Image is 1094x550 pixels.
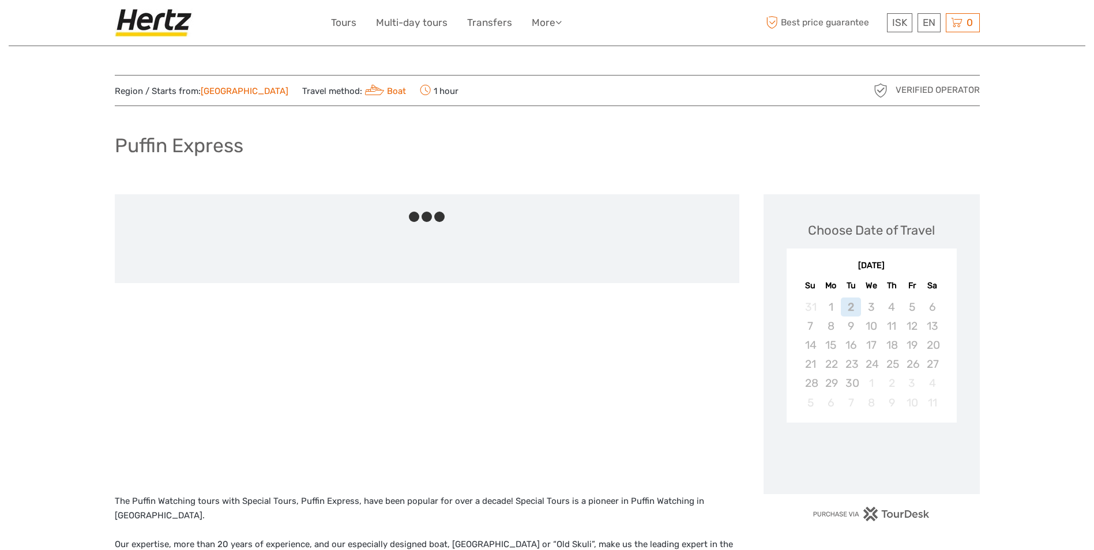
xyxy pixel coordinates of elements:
[787,260,957,272] div: [DATE]
[115,9,197,37] img: Hertz
[115,85,288,97] span: Region / Starts from:
[902,355,922,374] div: Not available Friday, September 26th, 2025
[821,374,841,393] div: Not available Monday, September 29th, 2025
[841,336,861,355] div: Not available Tuesday, September 16th, 2025
[800,278,821,293] div: Su
[861,278,881,293] div: We
[922,355,942,374] div: Not available Saturday, September 27th, 2025
[420,82,458,99] span: 1 hour
[115,494,739,523] p: The Puffin Watching tours with Special Tours, Puffin Express, have been popular for over a decade...
[861,336,881,355] div: Not available Wednesday, September 17th, 2025
[918,13,941,32] div: EN
[902,393,922,412] div: Not available Friday, October 10th, 2025
[841,317,861,336] div: Not available Tuesday, September 9th, 2025
[800,297,821,317] div: Not available Sunday, August 31st, 2025
[922,297,942,317] div: Not available Saturday, September 6th, 2025
[800,317,821,336] div: Not available Sunday, September 7th, 2025
[808,221,935,239] div: Choose Date of Travel
[861,355,881,374] div: Not available Wednesday, September 24th, 2025
[902,278,922,293] div: Fr
[896,84,980,96] span: Verified Operator
[902,317,922,336] div: Not available Friday, September 12th, 2025
[922,317,942,336] div: Not available Saturday, September 13th, 2025
[871,81,890,100] img: verified_operator_grey_128.png
[882,374,902,393] div: Not available Thursday, October 2nd, 2025
[821,278,841,293] div: Mo
[861,317,881,336] div: Not available Wednesday, September 10th, 2025
[800,393,821,412] div: Not available Sunday, October 5th, 2025
[800,374,821,393] div: Not available Sunday, September 28th, 2025
[302,82,407,99] span: Travel method:
[861,297,881,317] div: Not available Wednesday, September 3rd, 2025
[882,393,902,412] div: Not available Thursday, October 9th, 2025
[922,374,942,393] div: Not available Saturday, October 4th, 2025
[821,336,841,355] div: Not available Monday, September 15th, 2025
[882,297,902,317] div: Not available Thursday, September 4th, 2025
[882,336,902,355] div: Not available Thursday, September 18th, 2025
[532,14,562,31] a: More
[376,14,448,31] a: Multi-day tours
[882,278,902,293] div: Th
[922,393,942,412] div: Not available Saturday, October 11th, 2025
[882,317,902,336] div: Not available Thursday, September 11th, 2025
[841,374,861,393] div: Not available Tuesday, September 30th, 2025
[331,14,356,31] a: Tours
[821,297,841,317] div: Not available Monday, September 1st, 2025
[813,507,930,521] img: PurchaseViaTourDesk.png
[892,17,907,28] span: ISK
[764,13,884,32] span: Best price guarantee
[902,297,922,317] div: Not available Friday, September 5th, 2025
[922,336,942,355] div: Not available Saturday, September 20th, 2025
[841,393,861,412] div: Not available Tuesday, October 7th, 2025
[861,374,881,393] div: Not available Wednesday, October 1st, 2025
[882,355,902,374] div: Not available Thursday, September 25th, 2025
[821,393,841,412] div: Not available Monday, October 6th, 2025
[467,14,512,31] a: Transfers
[800,355,821,374] div: Not available Sunday, September 21st, 2025
[821,355,841,374] div: Not available Monday, September 22nd, 2025
[841,297,861,317] div: Not available Tuesday, September 2nd, 2025
[201,86,288,96] a: [GEOGRAPHIC_DATA]
[790,297,953,412] div: month 2025-09
[922,278,942,293] div: Sa
[861,393,881,412] div: Not available Wednesday, October 8th, 2025
[362,86,407,96] a: Boat
[902,336,922,355] div: Not available Friday, September 19th, 2025
[965,17,975,28] span: 0
[902,374,922,393] div: Not available Friday, October 3rd, 2025
[821,317,841,336] div: Not available Monday, September 8th, 2025
[868,453,875,460] div: Loading...
[841,278,861,293] div: Tu
[115,134,243,157] h1: Puffin Express
[800,336,821,355] div: Not available Sunday, September 14th, 2025
[841,355,861,374] div: Not available Tuesday, September 23rd, 2025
